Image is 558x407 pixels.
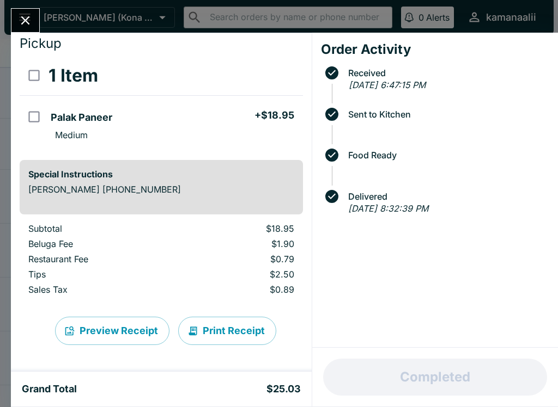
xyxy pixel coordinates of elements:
table: orders table [20,56,303,151]
p: Subtotal [28,223,172,234]
p: $1.90 [190,238,294,249]
h6: Special Instructions [28,169,294,180]
table: orders table [20,223,303,299]
p: $18.95 [190,223,294,234]
span: Food Ready [343,150,549,160]
h5: + $18.95 [254,109,294,122]
span: Pickup [20,35,62,51]
h3: 1 Item [48,65,98,87]
em: [DATE] 8:32:39 PM [348,203,428,214]
span: Received [343,68,549,78]
h5: $25.03 [266,383,301,396]
p: Restaurant Fee [28,254,172,264]
p: Tips [28,269,172,280]
h4: Order Activity [321,41,549,58]
p: Beluga Fee [28,238,172,249]
p: $0.79 [190,254,294,264]
button: Preview Receipt [55,317,169,345]
p: Medium [55,129,88,140]
em: [DATE] 6:47:15 PM [349,79,426,90]
p: [PERSON_NAME] [PHONE_NUMBER] [28,184,294,195]
button: Close [11,9,39,32]
span: Sent to Kitchen [343,109,549,119]
h5: Palak Paneer [51,111,112,124]
h5: Grand Total [22,383,77,396]
p: $2.50 [190,269,294,280]
p: $0.89 [190,284,294,295]
button: Print Receipt [178,317,276,345]
span: Delivered [343,192,549,201]
p: Sales Tax [28,284,172,295]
